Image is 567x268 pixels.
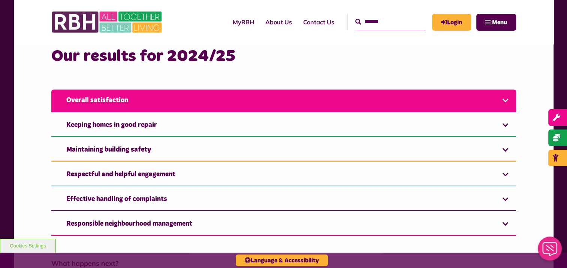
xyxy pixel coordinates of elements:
button: Navigation [476,14,516,31]
button: Language & Accessibility [236,255,328,266]
a: Keeping homes in good repair [51,114,516,137]
h3: Our results for 2024/25 [51,46,516,67]
a: Overall satisfaction [51,89,516,112]
iframe: Netcall Web Assistant for live chat [533,234,567,268]
a: Respectful and helpful engagement [51,164,516,186]
a: Responsible neighbourhood management [51,213,516,236]
input: Search [355,14,425,30]
a: About Us [260,12,298,32]
a: MyRBH [227,12,260,32]
a: MyRBH [432,14,471,31]
img: RBH [51,7,164,37]
a: Effective handling of complaints [51,188,516,211]
a: Maintaining building safety [51,139,516,162]
span: Menu [492,19,507,25]
a: Contact Us [298,12,340,32]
